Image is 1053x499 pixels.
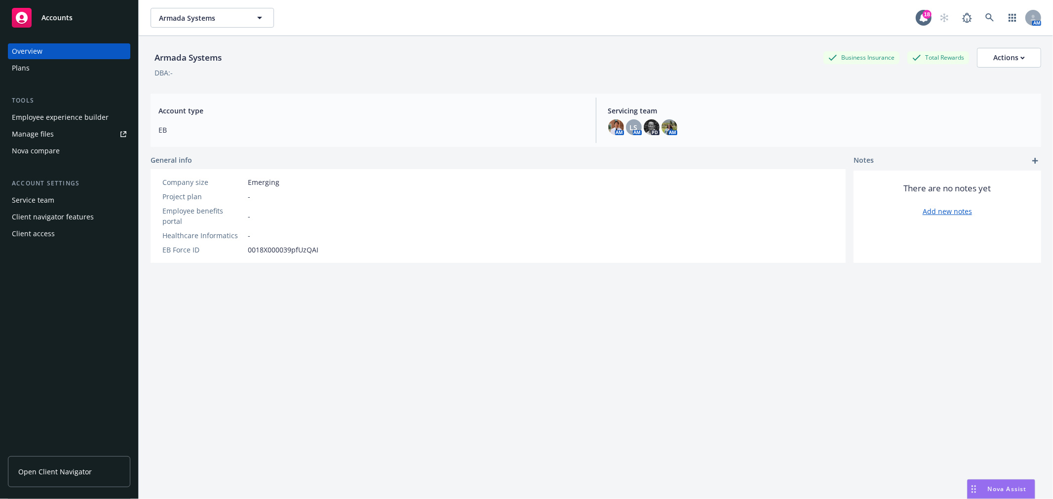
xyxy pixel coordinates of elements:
span: - [248,191,250,202]
a: Search [980,8,1000,28]
span: Account type [158,106,584,116]
div: Overview [12,43,42,59]
div: Employee experience builder [12,109,109,125]
div: Client navigator features [12,209,94,225]
a: Employee experience builder [8,109,130,125]
div: Client access [12,226,55,242]
div: Company size [162,177,244,187]
a: Client navigator features [8,209,130,225]
div: Manage files [12,126,54,142]
div: EB Force ID [162,245,244,255]
span: Nova Assist [988,485,1027,493]
span: 0018X000039pfUzQAI [248,245,318,255]
div: Armada Systems [151,51,226,64]
span: Armada Systems [159,13,244,23]
a: Nova compare [8,143,130,159]
span: There are no notes yet [904,182,991,194]
span: EB [158,125,584,135]
span: - [248,230,250,241]
button: Armada Systems [151,8,274,28]
div: Nova compare [12,143,60,159]
span: Accounts [41,14,73,22]
div: Employee benefits portal [162,206,244,226]
a: Add new notes [923,206,972,216]
a: Service team [8,192,130,208]
a: Manage files [8,126,130,142]
span: LS [630,122,638,133]
img: photo [608,119,624,135]
div: Business Insurance [823,51,899,64]
a: Report a Bug [957,8,977,28]
a: Plans [8,60,130,76]
div: Actions [993,48,1025,67]
div: Drag to move [968,480,980,499]
img: photo [644,119,660,135]
span: General info [151,155,192,165]
span: Notes [854,155,874,167]
button: Nova Assist [967,479,1035,499]
a: Switch app [1003,8,1022,28]
span: Open Client Navigator [18,466,92,477]
a: Start snowing [935,8,954,28]
span: Servicing team [608,106,1034,116]
div: Project plan [162,191,244,202]
div: DBA: - [155,68,173,78]
div: Tools [8,96,130,106]
a: add [1029,155,1041,167]
a: Client access [8,226,130,242]
a: Accounts [8,4,130,32]
div: Plans [12,60,30,76]
span: Emerging [248,177,279,187]
div: Service team [12,192,54,208]
a: Overview [8,43,130,59]
div: Healthcare Informatics [162,230,244,241]
div: 18 [923,10,932,19]
span: - [248,211,250,221]
div: Total Rewards [907,51,969,64]
button: Actions [977,48,1041,68]
div: Account settings [8,178,130,188]
img: photo [662,119,677,135]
